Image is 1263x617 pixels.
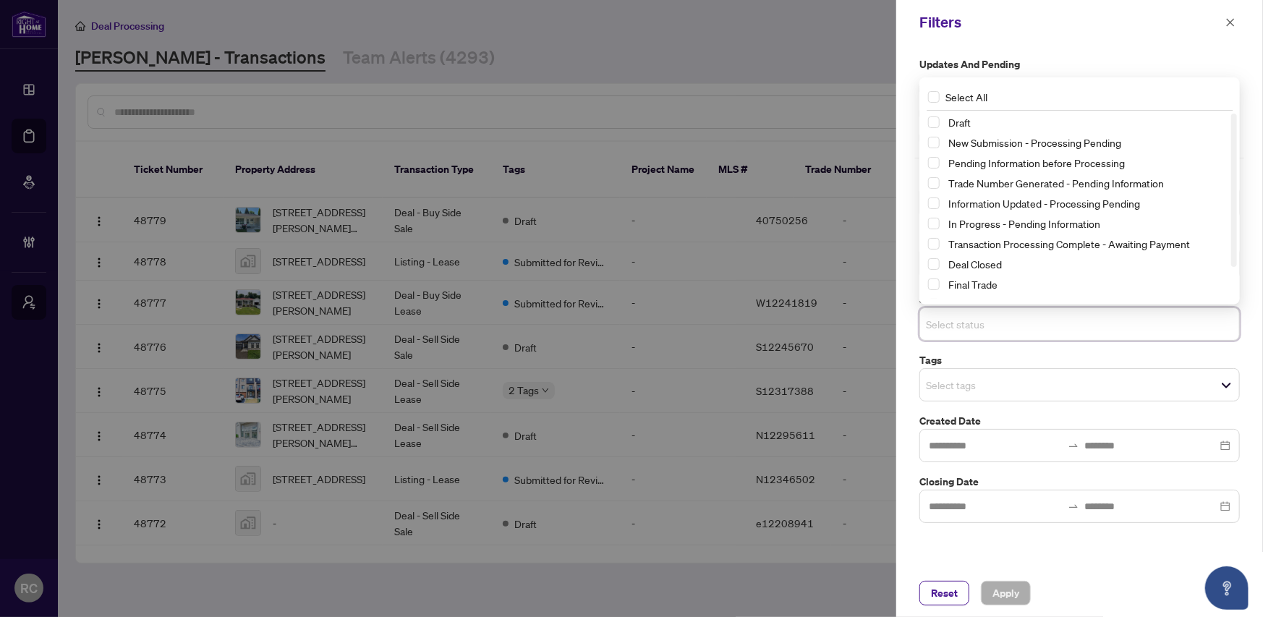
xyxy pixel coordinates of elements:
span: swap-right [1068,440,1079,451]
span: Draft [948,116,971,129]
span: New Submission - Processing Pending [943,134,1231,151]
label: Tags [919,352,1240,368]
span: Select Pending Information before Processing [928,157,940,169]
div: Filters [919,12,1221,33]
button: Reset [919,581,969,605]
button: Open asap [1205,566,1249,610]
span: Select Draft [928,116,940,128]
span: Select Information Updated - Processing Pending [928,197,940,209]
span: Select Deal Closed [928,258,940,270]
span: swap-right [1068,501,1079,512]
span: Select Final Trade [928,278,940,290]
span: Transaction Processing Complete - Awaiting Payment [948,237,1190,250]
label: Updates and Pending [919,56,1240,72]
span: New Submission - Processing Pending [948,136,1121,149]
span: Deal Closed [948,258,1002,271]
span: Information Updated - Processing Pending [943,195,1231,212]
label: Closing Date [919,474,1240,490]
span: Trade Number Generated - Pending Information [943,174,1231,192]
span: Reset [931,582,958,605]
span: Select Trade Number Generated - Pending Information [928,177,940,189]
span: Select Transaction Processing Complete - Awaiting Payment [928,238,940,250]
span: Pending Information before Processing [948,156,1125,169]
span: Transaction Processing Complete - Awaiting Payment [943,235,1231,252]
span: to [1068,501,1079,512]
span: Select In Progress - Pending Information [928,218,940,229]
span: Select New Submission - Processing Pending [928,137,940,148]
span: Final Trade [943,276,1231,293]
span: Information Updated - Processing Pending [948,197,1140,210]
span: Pending Information before Processing [943,154,1231,171]
span: to [1068,440,1079,451]
span: In Progress - Pending Information [948,217,1100,230]
span: In Progress - Pending Information [943,215,1231,232]
span: close [1225,17,1236,27]
button: Apply [981,581,1031,605]
span: Deal Fell Through - Pending Information [948,298,1127,311]
span: Deal Closed [943,255,1231,273]
span: Final Trade [948,278,998,291]
span: Deal Fell Through - Pending Information [943,296,1231,313]
span: Select All [940,89,993,105]
span: Trade Number Generated - Pending Information [948,176,1164,190]
span: Draft [943,114,1231,131]
label: Created Date [919,413,1240,429]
